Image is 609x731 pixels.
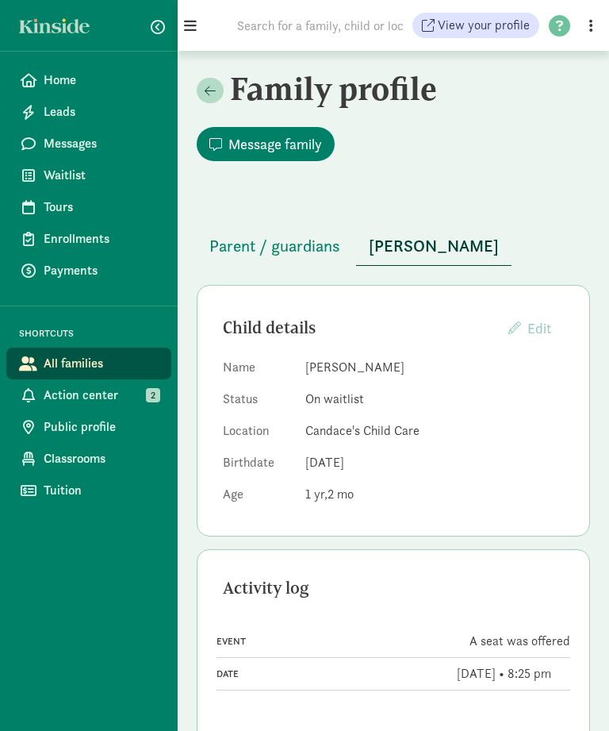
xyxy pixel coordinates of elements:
[223,453,293,479] dt: Birthdate
[305,421,564,441] dd: Candace's Child Care
[223,315,496,340] div: Child details
[216,667,381,681] div: Date
[6,379,171,411] a: Action center 2
[527,319,551,337] span: Edit
[209,233,340,259] span: Parent / guardians
[6,64,171,96] a: Home
[197,70,590,108] h2: Family profile
[146,388,160,402] span: 2
[197,227,353,265] button: Parent / guardians
[197,237,353,256] a: Parent / guardians
[6,411,171,443] a: Public profile
[223,421,293,447] dt: Location
[369,233,499,259] span: [PERSON_NAME]
[44,417,159,437] span: Public profile
[44,229,159,248] span: Enrollments
[216,634,390,648] div: Event
[305,390,564,409] dd: On waitlist
[6,255,171,287] a: Payments
[356,237,511,256] a: [PERSON_NAME]
[6,160,171,191] a: Waitlist
[6,223,171,255] a: Enrollments
[44,386,159,405] span: Action center
[44,449,159,468] span: Classrooms
[228,133,322,155] span: Message family
[223,575,564,601] div: Activity log
[356,227,511,266] button: [PERSON_NAME]
[44,481,159,500] span: Tuition
[6,443,171,475] a: Classrooms
[228,10,412,41] input: Search for a family, child or location
[44,102,159,121] span: Leads
[6,128,171,160] a: Messages
[197,127,335,161] button: Message family
[223,390,293,415] dt: Status
[438,16,530,35] span: View your profile
[305,454,344,471] span: [DATE]
[327,486,354,502] span: 2
[305,486,327,502] span: 1
[44,71,159,90] span: Home
[6,191,171,223] a: Tours
[44,261,159,280] span: Payments
[387,664,551,683] div: [DATE] • 8:25 pm
[44,134,159,153] span: Messages
[530,607,609,683] iframe: Chat Widget
[396,632,570,651] div: A seat was offered
[6,475,171,506] a: Tuition
[44,166,159,185] span: Waitlist
[305,358,564,377] dd: [PERSON_NAME]
[44,354,159,373] span: All families
[44,198,159,217] span: Tours
[223,485,293,510] dt: Age
[6,348,171,379] a: All families
[412,13,539,38] a: View your profile
[223,358,293,383] dt: Name
[6,96,171,128] a: Leads
[496,311,564,345] button: Edit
